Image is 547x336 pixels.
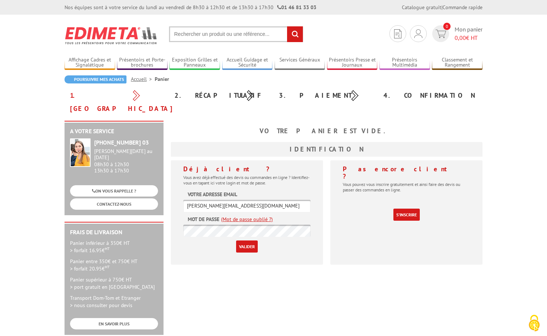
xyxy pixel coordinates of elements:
div: 3. Paiement [273,89,378,102]
h2: Frais de Livraison [70,229,158,236]
a: Commande rapide [443,4,482,11]
a: Catalogue gratuit [402,4,441,11]
img: widget-service.jpg [70,138,91,167]
span: > port gratuit en [GEOGRAPHIC_DATA] [70,284,155,290]
span: > forfait 16.95€ [70,247,110,254]
h3: Identification [171,142,482,157]
a: Présentoirs Multimédia [379,57,430,69]
span: 0,00 [455,34,466,41]
img: devis rapide [436,30,446,38]
p: Panier supérieur à 750€ HT [70,276,158,291]
a: Accueil Guidage et Sécurité [222,57,273,69]
img: Cookies (fenêtre modale) [525,314,543,332]
div: Nos équipes sont à votre service du lundi au vendredi de 8h30 à 12h30 et de 13h30 à 17h30 [65,4,316,11]
a: Exposition Grilles et Panneaux [169,57,220,69]
a: Affichage Cadres et Signalétique [65,57,115,69]
input: rechercher [287,26,303,42]
p: Transport Dom-Tom et Etranger [70,294,158,309]
input: Valider [236,240,258,253]
label: Votre adresse email [188,191,237,198]
div: 08h30 à 12h30 13h30 à 17h30 [94,148,158,173]
span: 0 [443,23,451,30]
a: (Mot de passe oublié ?) [221,216,273,223]
a: Présentoirs et Porte-brochures [117,57,168,69]
a: Services Généraux [275,57,325,69]
img: Edimeta [65,22,158,49]
h4: Déjà client ? [183,165,311,173]
a: Présentoirs Presse et Journaux [327,57,378,69]
a: Poursuivre mes achats [65,75,126,83]
a: S'inscrire [393,209,420,221]
sup: HT [105,246,110,251]
a: devis rapide 0 Mon panier 0,00€ HT [430,25,482,42]
input: Rechercher un produit ou une référence... [169,26,303,42]
button: Cookies (fenêtre modale) [521,311,547,336]
b: Votre panier est vide. [260,127,394,135]
li: Panier [155,75,169,83]
a: Classement et Rangement [432,57,482,69]
a: Accueil [131,76,155,82]
div: | [402,4,482,11]
p: Vous avez déjà effectué des devis ou commandes en ligne ? Identifiez-vous en tapant ici votre log... [183,175,311,186]
strong: 01 46 81 33 03 [277,4,316,11]
strong: [PHONE_NUMBER] 03 [94,139,149,146]
span: > nous consulter pour devis [70,302,132,309]
div: 1. [GEOGRAPHIC_DATA] [65,89,169,115]
label: Mot de passe [188,216,219,223]
div: [PERSON_NAME][DATE] au [DATE] [94,148,158,161]
div: 2. Récapitulatif [169,89,273,102]
a: ON VOUS RAPPELLE ? [70,185,158,197]
span: € HT [455,34,482,42]
h2: A votre service [70,128,158,135]
a: CONTACTEZ-NOUS [70,198,158,210]
img: devis rapide [414,29,422,38]
a: EN SAVOIR PLUS [70,318,158,329]
h4: Pas encore client ? [343,165,470,180]
p: Panier inférieur à 350€ HT [70,239,158,254]
span: > forfait 20.95€ [70,265,110,272]
p: Vous pouvez vous inscrire gratuitement et ainsi faire des devis ou passer des commandes en ligne. [343,182,470,193]
p: Panier entre 350€ et 750€ HT [70,258,158,272]
div: 4. Confirmation [378,89,482,102]
sup: HT [105,264,110,269]
img: devis rapide [394,29,401,38]
span: Mon panier [455,25,482,42]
